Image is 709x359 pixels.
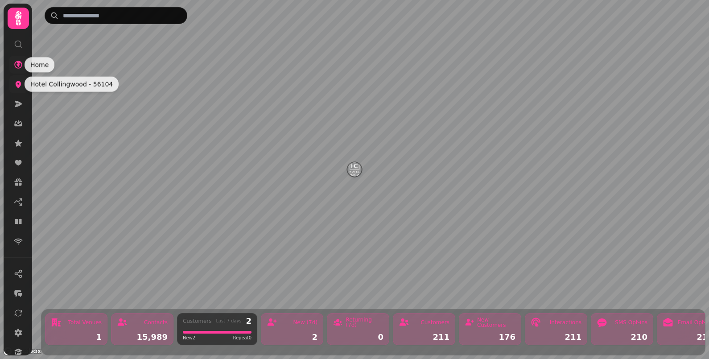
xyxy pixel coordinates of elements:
[144,320,168,325] div: Contacts
[597,333,647,341] div: 210
[3,346,42,356] a: Mapbox logo
[347,162,362,179] div: Map marker
[267,333,317,341] div: 2
[550,320,581,325] div: Interactions
[399,333,449,341] div: 211
[477,317,515,328] div: New Customers
[531,333,581,341] div: 211
[293,320,317,325] div: New (7d)
[333,333,383,341] div: 0
[347,162,362,177] button: Hotel Collingwood - 56104
[216,319,241,323] div: Last 7 days
[25,57,54,72] div: Home
[25,77,119,92] div: Hotel Collingwood - 56104
[68,320,102,325] div: Total Venues
[420,320,449,325] div: Customers
[615,320,647,325] div: SMS Opt-ins
[246,317,251,325] div: 2
[346,317,383,328] div: Returning (7d)
[183,334,195,341] span: New 2
[51,333,102,341] div: 1
[183,318,212,324] div: Customers
[233,334,251,341] span: Repeat 0
[117,333,168,341] div: 15,989
[465,333,515,341] div: 176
